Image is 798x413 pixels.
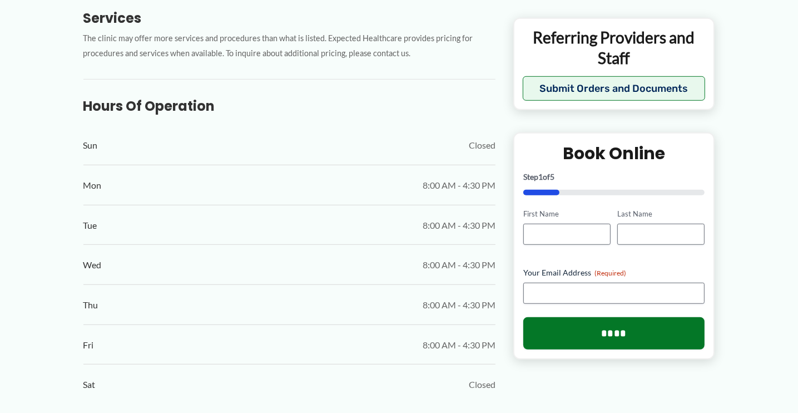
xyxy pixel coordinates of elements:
span: Closed [469,376,495,393]
h2: Book Online [523,142,705,164]
span: Fri [83,337,94,353]
span: Closed [469,137,495,154]
button: Submit Orders and Documents [523,76,706,101]
label: Last Name [617,209,705,219]
h3: Hours of Operation [83,97,495,115]
span: Sun [83,137,98,154]
p: Referring Providers and Staff [523,27,706,68]
span: 8:00 AM - 4:30 PM [423,257,495,273]
span: Mon [83,177,102,194]
label: Your Email Address [523,267,705,278]
span: 8:00 AM - 4:30 PM [423,337,495,353]
span: 8:00 AM - 4:30 PM [423,217,495,234]
span: (Required) [594,268,626,277]
span: Tue [83,217,97,234]
p: Step of [523,173,705,181]
span: 1 [538,172,543,181]
label: First Name [523,209,611,219]
span: Wed [83,257,102,273]
span: 8:00 AM - 4:30 PM [423,177,495,194]
h3: Services [83,9,495,27]
p: The clinic may offer more services and procedures than what is listed. Expected Healthcare provid... [83,31,495,61]
span: 5 [550,172,554,181]
span: Thu [83,297,98,313]
span: 8:00 AM - 4:30 PM [423,297,495,313]
span: Sat [83,376,96,393]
